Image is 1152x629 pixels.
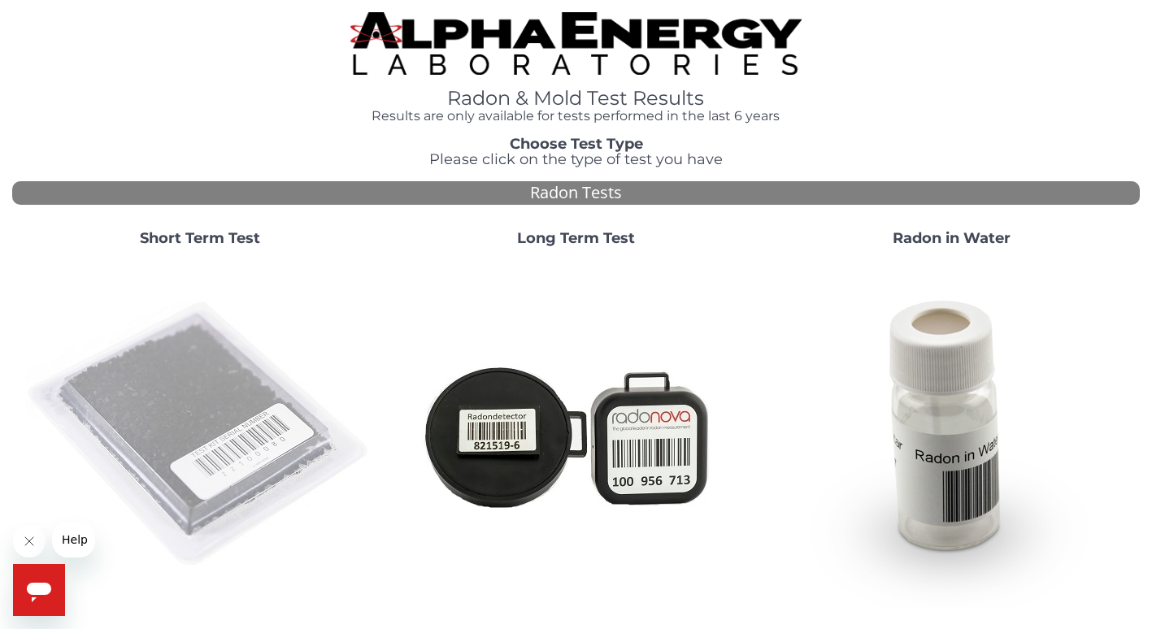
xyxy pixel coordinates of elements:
[140,229,260,247] strong: Short Term Test
[13,564,65,616] iframe: Button to launch messaging window
[12,181,1140,205] div: Radon Tests
[401,260,750,609] img: Radtrak2vsRadtrak3.jpg
[429,150,723,168] span: Please click on the type of test you have
[25,260,375,609] img: ShortTerm.jpg
[52,522,95,557] iframe: Message from company
[350,12,802,75] img: TightCrop.jpg
[510,135,643,153] strong: Choose Test Type
[350,109,802,124] h4: Results are only available for tests performed in the last 6 years
[13,525,46,557] iframe: Close message
[517,229,635,247] strong: Long Term Test
[350,88,802,109] h1: Radon & Mold Test Results
[777,260,1127,609] img: RadoninWater.jpg
[893,229,1011,247] strong: Radon in Water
